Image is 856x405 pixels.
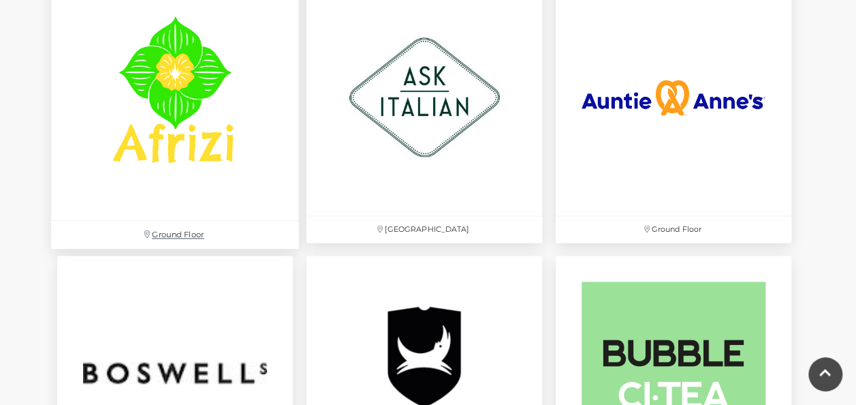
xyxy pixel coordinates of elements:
p: [GEOGRAPHIC_DATA] [306,216,542,243]
p: Ground Floor [556,216,791,243]
p: Ground Floor [51,221,299,249]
